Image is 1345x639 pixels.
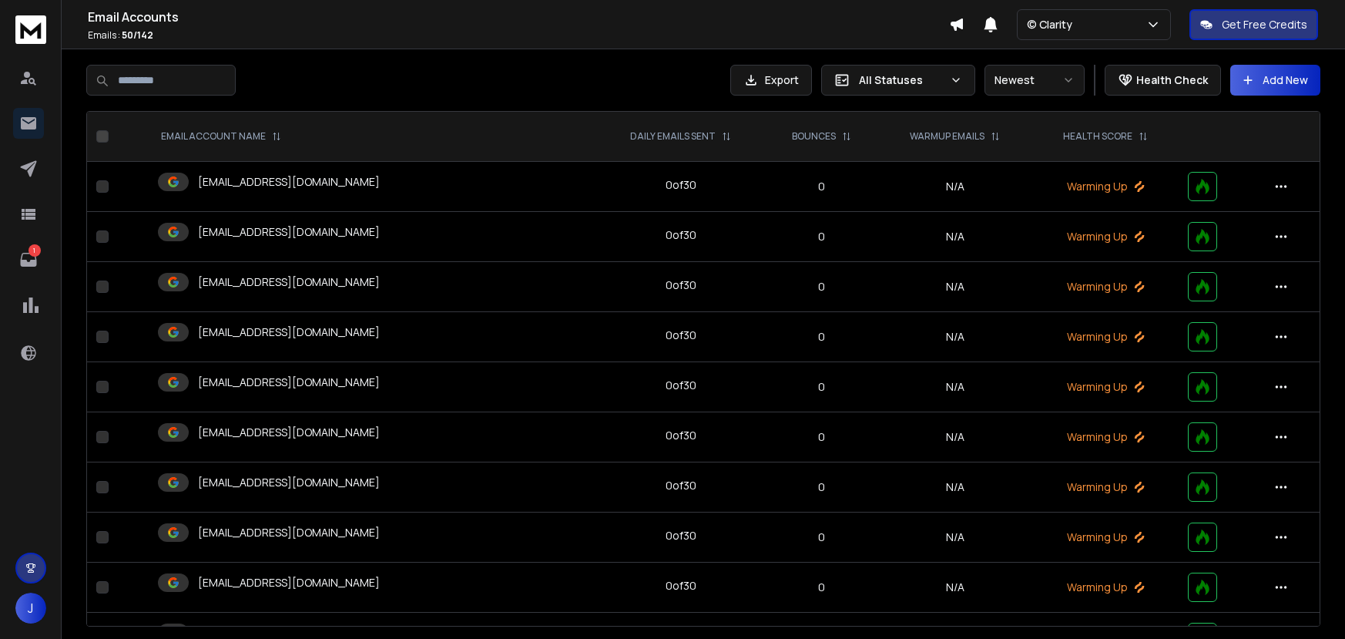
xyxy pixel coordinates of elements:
[198,525,380,540] p: [EMAIL_ADDRESS][DOMAIN_NAME]
[666,177,696,193] div: 0 of 30
[774,279,868,294] p: 0
[1027,17,1078,32] p: © Clarity
[15,593,46,624] button: J
[774,429,868,445] p: 0
[1063,130,1132,143] p: HEALTH SCORE
[630,130,716,143] p: DAILY EMAILS SENT
[198,475,380,490] p: [EMAIL_ADDRESS][DOMAIN_NAME]
[878,563,1032,613] td: N/A
[198,274,380,290] p: [EMAIL_ADDRESS][DOMAIN_NAME]
[1041,530,1170,545] p: Warming Up
[1230,65,1320,96] button: Add New
[1136,72,1208,88] p: Health Check
[198,174,380,190] p: [EMAIL_ADDRESS][DOMAIN_NAME]
[878,262,1032,312] td: N/A
[1041,279,1170,294] p: Warming Up
[792,130,836,143] p: BOUNCES
[161,130,281,143] div: EMAIL ACCOUNT NAME
[730,65,812,96] button: Export
[1041,580,1170,595] p: Warming Up
[666,328,696,343] div: 0 of 30
[774,179,868,194] p: 0
[88,29,949,42] p: Emails :
[1189,9,1318,40] button: Get Free Credits
[774,580,868,595] p: 0
[1041,229,1170,244] p: Warming Up
[666,227,696,243] div: 0 of 30
[666,578,696,594] div: 0 of 30
[1041,379,1170,395] p: Warming Up
[1041,479,1170,495] p: Warming Up
[774,379,868,395] p: 0
[878,462,1032,513] td: N/A
[774,530,868,545] p: 0
[878,513,1032,563] td: N/A
[878,362,1032,412] td: N/A
[666,428,696,443] div: 0 of 30
[198,575,380,590] p: [EMAIL_ADDRESS][DOMAIN_NAME]
[666,277,696,293] div: 0 of 30
[15,15,46,44] img: logo
[878,412,1032,462] td: N/A
[88,8,949,26] h1: Email Accounts
[198,224,380,240] p: [EMAIL_ADDRESS][DOMAIN_NAME]
[878,312,1032,362] td: N/A
[859,72,944,88] p: All Statuses
[1222,17,1307,32] p: Get Free Credits
[13,244,44,275] a: 1
[1105,65,1221,96] button: Health Check
[1041,179,1170,194] p: Warming Up
[878,212,1032,262] td: N/A
[1041,429,1170,445] p: Warming Up
[198,425,380,440] p: [EMAIL_ADDRESS][DOMAIN_NAME]
[774,479,868,495] p: 0
[198,375,380,390] p: [EMAIL_ADDRESS][DOMAIN_NAME]
[774,229,868,244] p: 0
[774,329,868,345] p: 0
[198,325,380,340] p: [EMAIL_ADDRESS][DOMAIN_NAME]
[910,130,984,143] p: WARMUP EMAILS
[666,478,696,493] div: 0 of 30
[1041,329,1170,345] p: Warming Up
[666,528,696,543] div: 0 of 30
[29,244,41,257] p: 1
[878,162,1032,212] td: N/A
[666,378,696,393] div: 0 of 30
[984,65,1085,96] button: Newest
[122,29,153,42] span: 50 / 142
